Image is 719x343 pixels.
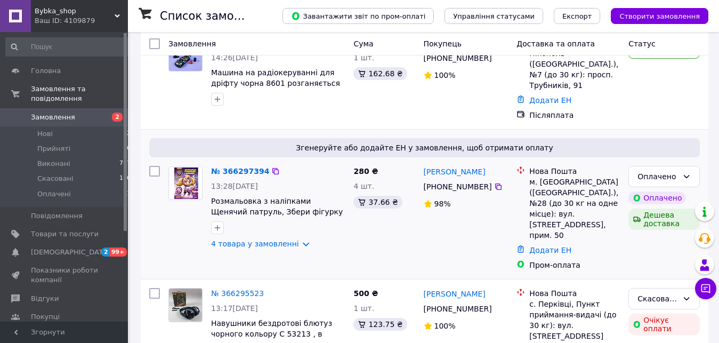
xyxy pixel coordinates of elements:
span: Cума [353,39,373,48]
span: 13:28[DATE] [211,182,258,190]
span: Головна [31,66,61,76]
span: 2 [112,113,123,122]
div: [PHONE_NUMBER] [422,51,494,66]
span: Скасовані [37,174,74,184]
span: Згенеруйте або додайте ЕН у замовлення, щоб отримати оплату [154,142,696,153]
span: Показники роботи компанії [31,266,99,285]
span: Виконані [37,159,70,169]
div: 162.68 ₴ [353,67,407,80]
span: Створити замовлення [619,12,700,20]
span: Замовлення та повідомлення [31,84,128,103]
div: Скасовано [637,293,678,305]
div: Нікополь ([GEOGRAPHIC_DATA].), №7 (до 30 кг): просп. Трубників, 91 [529,48,620,91]
span: Товари та послуги [31,229,99,239]
div: Очікує оплати [628,314,700,335]
div: 37.66 ₴ [353,196,402,209]
span: 136 [119,174,131,184]
span: Нові [37,129,53,139]
span: Управління статусами [453,12,535,20]
input: Пошук [5,37,132,57]
span: 98% [434,200,451,208]
span: Відгуки [31,294,59,304]
a: 4 товара у замовленні [211,240,299,248]
button: Створити замовлення [611,8,708,24]
h1: Список замовлень [160,10,268,22]
span: 0 [127,144,131,154]
button: Завантажити звіт по пром-оплаті [282,8,434,24]
span: 797 [119,159,131,169]
a: Фото товару [168,288,203,322]
a: [PERSON_NAME] [424,166,486,177]
a: Розмальовка з наліпками Щенячий патруль, Збери фігурку героя ЛП237008У [211,197,343,227]
a: № 366297394 [211,167,269,176]
button: Експорт [554,8,601,24]
span: Експорт [562,12,592,20]
img: Фото товару [169,289,202,322]
span: Прийняті [37,144,70,154]
span: 99+ [110,248,127,257]
span: 14:26[DATE] [211,53,258,62]
span: Статус [628,39,656,48]
span: 1 шт. [353,53,374,62]
div: Нова Пошта [529,288,620,299]
span: Оплачені [37,189,71,199]
a: Машина на радіокеруванні для дріфту чорна 8601 розганяється до 20 км\год акумулятор 3.7 V, масшта... [211,68,340,109]
span: Повідомлення [31,211,83,221]
span: 2 [127,129,131,139]
div: [PHONE_NUMBER] [422,179,494,194]
div: с. Перківці, Пункт приймання-видачі (до 30 кг): вул. [STREET_ADDRESS] [529,299,620,341]
span: 2 [101,248,110,257]
div: Пром-оплата [529,260,620,270]
div: [PHONE_NUMBER] [422,301,494,316]
div: Дешева доставка [628,209,700,230]
span: 280 ₴ [353,167,378,176]
span: Bybka_shop [35,6,115,16]
button: Чат з покупцем [695,278,716,299]
span: Замовлення [168,39,216,48]
span: 1 шт. [353,304,374,313]
a: № 366295523 [211,289,264,298]
a: Додати ЕН [529,246,571,254]
span: 4 шт. [353,182,374,190]
span: Покупець [424,39,462,48]
a: Фото товару [168,166,203,200]
div: Нова Пошта [529,166,620,177]
span: 500 ₴ [353,289,378,298]
button: Управління статусами [445,8,543,24]
span: Завантажити звіт по пром-оплаті [291,11,425,21]
div: 123.75 ₴ [353,318,407,331]
a: [PERSON_NAME] [424,289,486,299]
a: Додати ЕН [529,96,571,105]
span: 100% [434,71,456,79]
img: Фото товару [172,166,198,200]
span: [DEMOGRAPHIC_DATA] [31,248,110,257]
span: 100% [434,322,456,330]
div: Післяплата [529,110,620,121]
span: Замовлення [31,113,75,122]
span: Покупці [31,312,60,322]
div: Оплачено [628,192,686,204]
span: 13:17[DATE] [211,304,258,313]
span: Доставка та оплата [516,39,595,48]
div: м. [GEOGRAPHIC_DATA] ([GEOGRAPHIC_DATA].), №28 (до 30 кг на одне місце): вул. [STREET_ADDRESS], п... [529,177,620,241]
span: 1 [127,189,131,199]
div: Ваш ID: 4109879 [35,16,128,26]
a: Створити замовлення [600,11,708,20]
div: Оплачено [637,171,678,182]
